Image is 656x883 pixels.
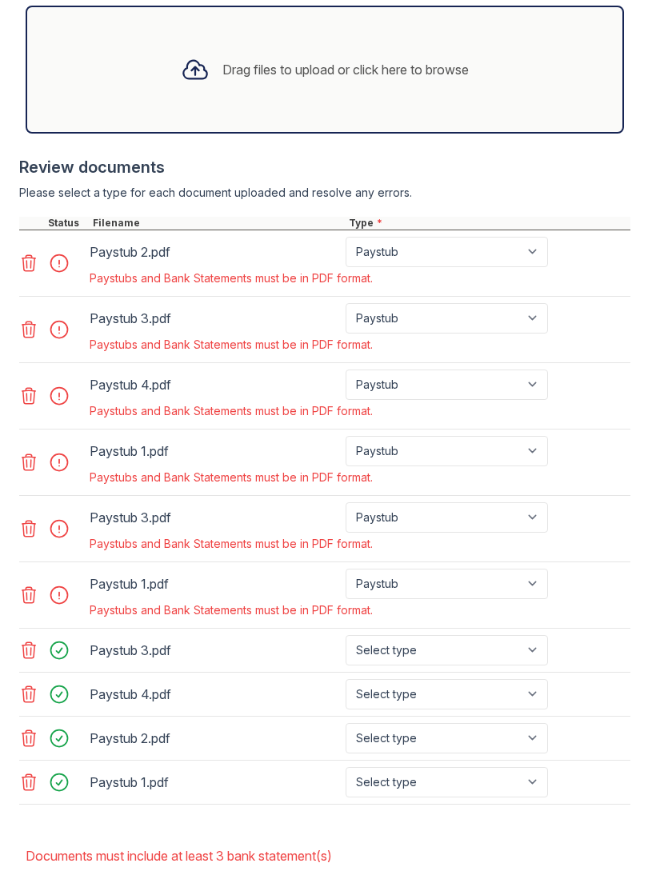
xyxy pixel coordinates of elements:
div: Paystub 2.pdf [90,725,339,751]
div: Paystub 1.pdf [90,769,339,795]
div: Please select a type for each document uploaded and resolve any errors. [19,185,630,201]
li: Documents must include at least 3 bank statement(s) [26,840,630,872]
div: Paystub 3.pdf [90,505,339,530]
div: Paystubs and Bank Statements must be in PDF format. [90,536,551,552]
div: Paystubs and Bank Statements must be in PDF format. [90,602,551,618]
div: Status [45,217,90,230]
div: Paystub 1.pdf [90,438,339,464]
div: Paystubs and Bank Statements must be in PDF format. [90,403,551,419]
div: Paystubs and Bank Statements must be in PDF format. [90,270,551,286]
div: Paystub 4.pdf [90,372,339,398]
div: Paystub 3.pdf [90,306,339,331]
div: Paystub 3.pdf [90,637,339,663]
div: Paystubs and Bank Statements must be in PDF format. [90,337,551,353]
div: Paystub 1.pdf [90,571,339,597]
div: Paystubs and Bank Statements must be in PDF format. [90,469,551,485]
div: Type [346,217,630,230]
div: Review documents [19,156,630,178]
div: Paystub 4.pdf [90,681,339,707]
div: Drag files to upload or click here to browse [222,60,469,79]
div: Paystub 2.pdf [90,239,339,265]
div: Filename [90,217,346,230]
